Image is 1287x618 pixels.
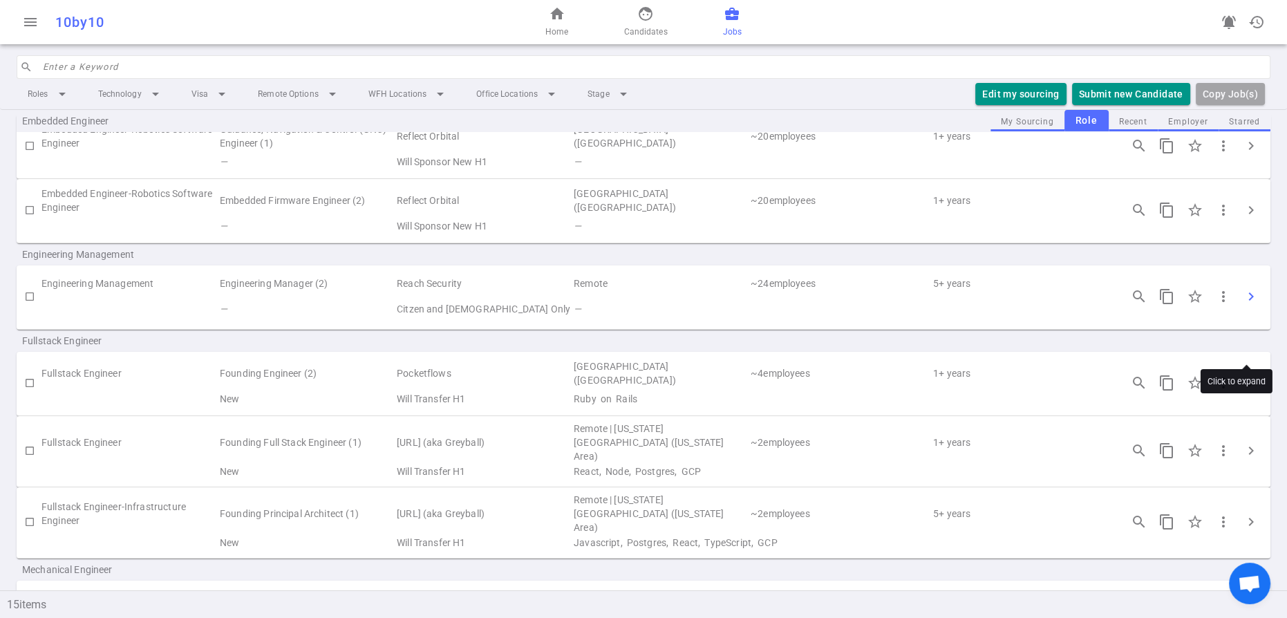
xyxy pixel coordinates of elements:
i: — [220,221,227,232]
td: Flags [218,389,395,409]
td: Los Angeles (Los Angeles Area) [572,185,749,216]
button: Open history [1243,8,1270,36]
span: search_insights [1131,288,1147,305]
span: search_insights [1131,202,1147,218]
span: more_vert [1215,442,1232,459]
li: Office Locations [465,82,571,106]
div: Click to expand [1201,369,1272,393]
span: search [20,61,32,73]
span: more_vert [1215,202,1232,218]
button: Copy this job's short summary. For full job description, use 3 dots -> Copy Long JD [1153,508,1181,536]
td: [URL] (aka Greyball) [395,422,572,463]
li: Roles [17,82,82,106]
div: Click to Starred [1181,507,1210,536]
span: chevron_right [1243,288,1259,305]
span: more_vert [1215,138,1232,154]
span: more_vert [1215,514,1232,530]
td: Visa [395,463,572,480]
div: Click to Starred [1181,368,1210,397]
td: Check to Select for Matching [17,422,41,480]
a: Jobs [723,6,742,39]
td: Check to Select for Matching [17,185,41,236]
td: Technical Skills [572,152,1109,171]
span: content_copy [1158,442,1175,459]
span: search_insights [1131,375,1147,391]
td: Reflect Orbital [395,586,572,618]
div: Click to Starred [1181,131,1210,160]
span: more_vert [1215,288,1232,305]
button: Click to expand [1237,437,1265,465]
i: — [574,156,581,167]
td: Visa [395,216,572,236]
span: menu [22,14,39,30]
button: Copy this job's short summary. For full job description, use 3 dots -> Copy Long JD [1153,369,1181,397]
td: Technical Skills Ruby on Rails [572,389,1109,409]
td: Technical Skills [572,297,1109,322]
td: My Sourcing [41,297,218,322]
span: Engineering Management [22,247,199,261]
button: Submit new Candidate [1072,83,1190,106]
td: 2 | Employee Count [749,493,932,534]
td: Engineering Manager (2) [218,271,395,297]
td: Experience [932,120,1109,152]
span: face [637,6,654,22]
td: Experience [932,493,1109,534]
button: Open job engagements details [1125,437,1153,465]
li: Stage [576,82,643,106]
button: Copy this job's short summary. For full job description, use 3 dots -> Copy Long JD [1153,196,1181,224]
button: Edit my sourcing [975,83,1066,106]
td: Flags [218,463,395,480]
td: Visa [395,389,572,409]
td: Fullstack Engineer [41,422,218,463]
td: Experience [932,422,1109,463]
span: chevron_right [1243,138,1259,154]
td: Remote | New York City (New York Area) [572,422,749,463]
span: home [549,6,565,22]
a: Open chat [1229,563,1270,604]
button: Open job engagements details [1125,283,1153,310]
button: Click to expand [1237,508,1265,536]
td: Pocketflows [395,357,572,389]
td: 20 | Employee Count [749,185,932,216]
span: content_copy [1158,375,1175,391]
td: San Francisco (San Francisco Bay Area) [572,357,749,389]
button: Open job engagements details [1125,369,1153,397]
td: Mechanical Engineer (4) [218,586,395,618]
button: Open menu [17,8,44,36]
i: — [574,221,581,232]
td: 20 | Employee Count [749,586,932,618]
td: Mechanical Engineer [41,586,218,618]
button: expand_less [1270,585,1287,601]
td: My Sourcing [41,216,218,236]
td: Guidance, Navigation & Control (GNC) Engineer (1) [218,120,395,152]
li: WFH Locations [357,82,460,106]
span: Candidates [623,25,667,39]
span: chevron_right [1243,442,1259,459]
td: Remote | New York City (New York Area) [572,493,749,534]
span: content_copy [1158,138,1175,154]
button: Open job engagements details [1125,508,1153,536]
div: Click to Starred [1181,196,1210,225]
a: Go to see announcements [1215,8,1243,36]
td: My Sourcing [41,389,218,409]
td: [URL] (aka Greyball) [395,493,572,534]
span: Mechanical Engineer [22,563,199,577]
i: — [220,303,227,315]
td: Check to Select for Matching [17,493,41,551]
td: Engineering Management [41,271,218,297]
td: Experience [932,586,1109,618]
span: search_insights [1131,138,1147,154]
td: My Sourcing [41,534,218,551]
td: Embedded Engineer-Robotics Software Engineer [41,120,218,152]
span: search_insights [1131,514,1147,530]
button: Click to expand [1237,132,1265,160]
div: 10by10 [55,14,424,30]
td: 2 | Employee Count [749,422,932,463]
td: Technical Skills [572,216,1109,236]
li: Remote Options [247,82,352,106]
i: — [574,303,581,315]
button: Open job engagements details [1125,196,1153,224]
td: 4 | Employee Count [749,357,932,389]
td: Remote [572,271,749,297]
td: Technical Skills Javascript, Postgres, React, TypeScript, GCP [572,534,1109,551]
